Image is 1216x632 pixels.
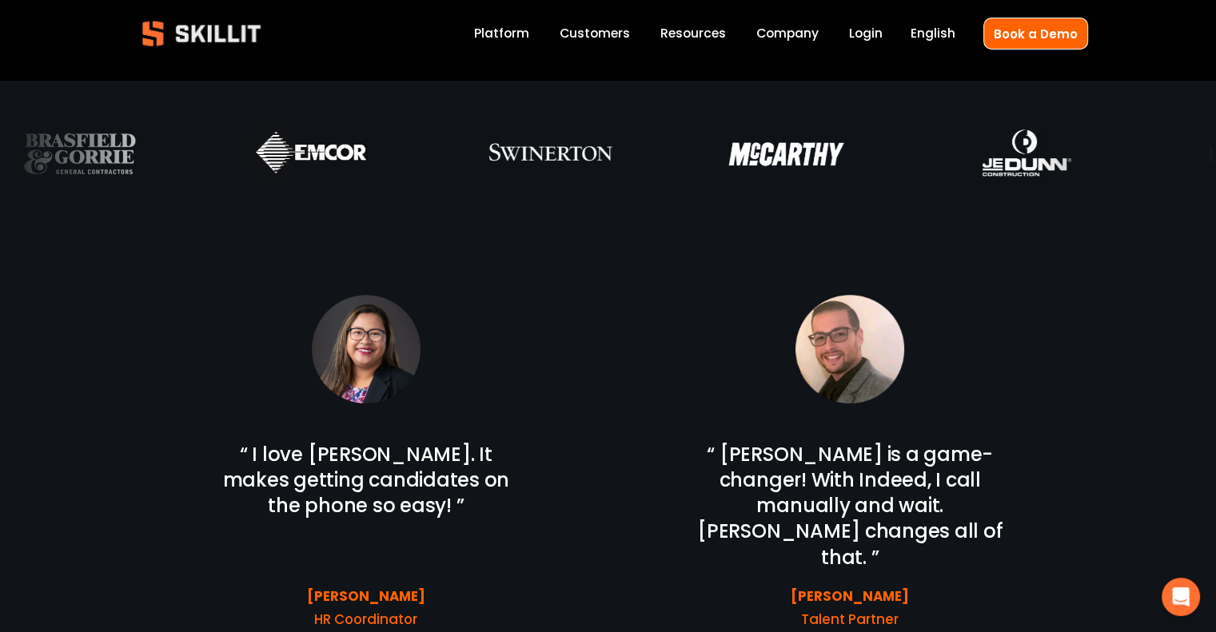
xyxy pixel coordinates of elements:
strong: [PERSON_NAME] [791,586,909,609]
span: English [911,24,955,42]
span: “ I love [PERSON_NAME]. It makes getting candidates on the phone so easy! ” [223,441,514,519]
div: Open Intercom Messenger [1162,578,1200,616]
a: folder dropdown [660,23,726,45]
img: Skillit [129,10,274,58]
span: Resources [660,24,726,42]
a: Platform [474,23,529,45]
div: language picker [911,23,955,45]
a: Customers [560,23,630,45]
a: Book a Demo [983,18,1088,49]
strong: [PERSON_NAME] [307,586,425,609]
a: Login [849,23,883,45]
a: Company [756,23,819,45]
span: “ [PERSON_NAME] is a game-changer! With Indeed, I call manually and wait. [PERSON_NAME] changes a... [697,441,1007,570]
